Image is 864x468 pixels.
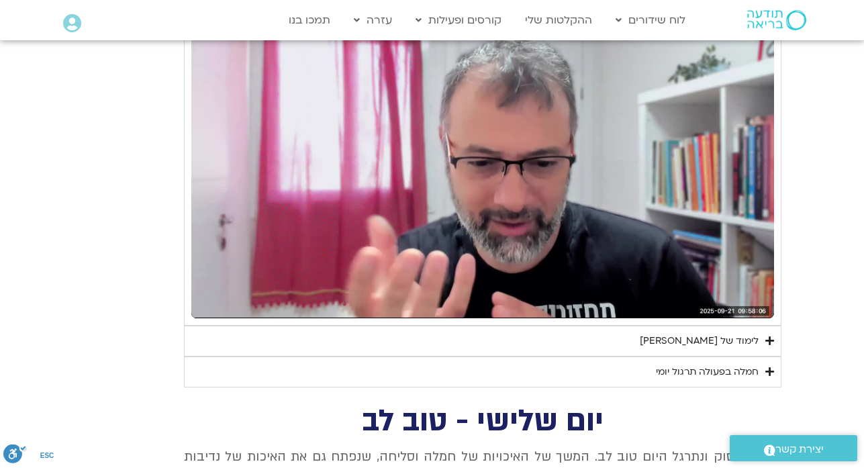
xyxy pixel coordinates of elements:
a: תמכו בנו [282,7,337,33]
a: יצירת קשר [730,435,857,461]
div: לימוד של [PERSON_NAME] [640,333,759,349]
a: קורסים ופעילות [409,7,508,33]
div: חמלה בפעולה תרגול יומי [656,364,759,380]
summary: לימוד של [PERSON_NAME] [184,326,781,357]
summary: חמלה בפעולה תרגול יומי [184,357,781,387]
h2: יום שלישי - טוב לב [184,408,781,435]
a: ההקלטות שלי [518,7,599,33]
a: עזרה [347,7,399,33]
img: תודעה בריאה [747,10,806,30]
span: יצירת קשר [775,440,824,459]
a: לוח שידורים [609,7,692,33]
